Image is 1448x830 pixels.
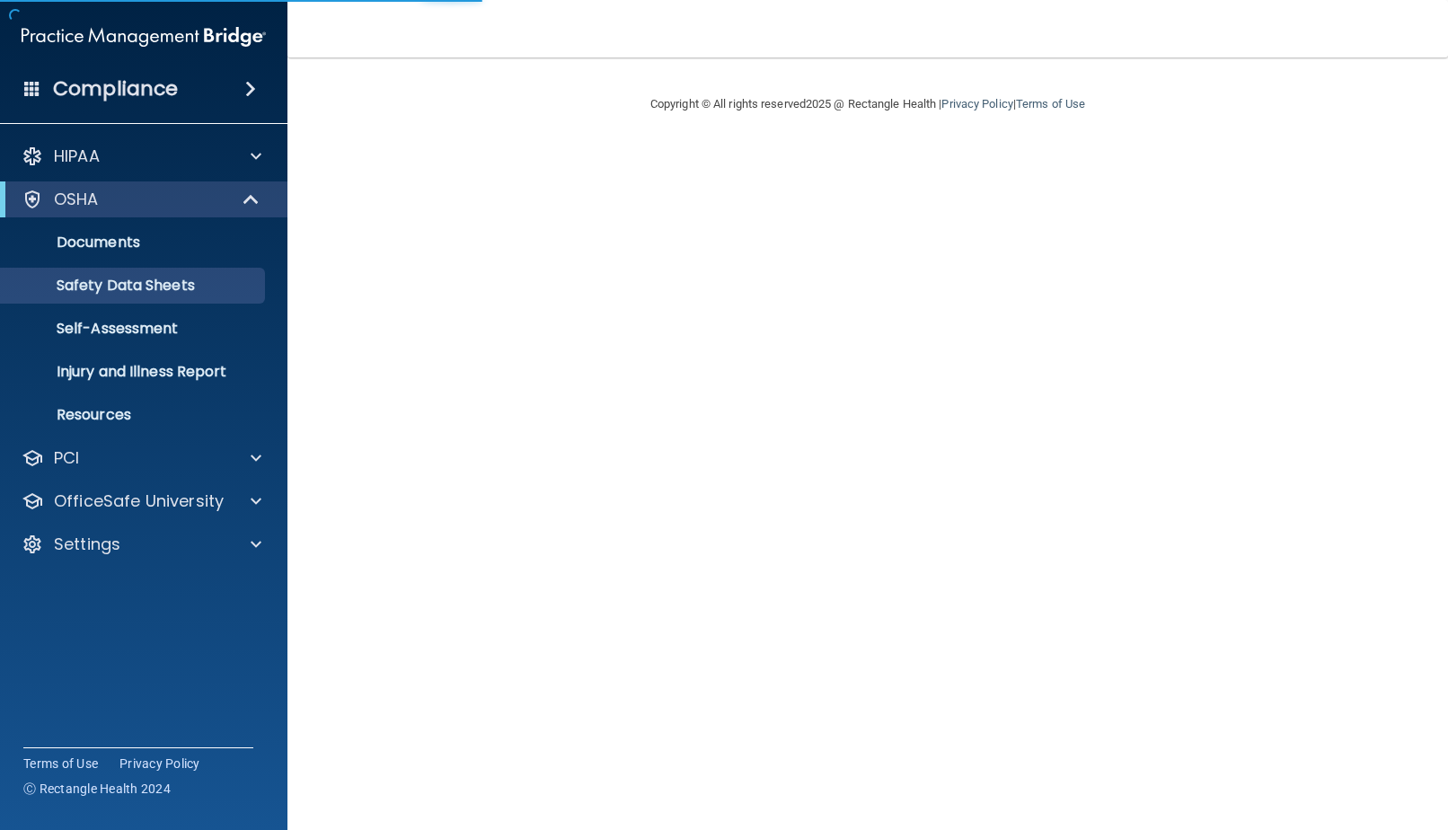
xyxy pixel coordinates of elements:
h4: Compliance [53,76,178,102]
div: Copyright © All rights reserved 2025 @ Rectangle Health | | [540,75,1196,133]
img: PMB logo [22,19,266,55]
p: Self-Assessment [12,320,257,338]
p: Resources [12,406,257,424]
p: HIPAA [54,146,100,167]
p: OSHA [54,189,99,210]
p: Settings [54,534,120,555]
a: Settings [22,534,261,555]
a: PCI [22,447,261,469]
p: Safety Data Sheets [12,277,257,295]
p: Documents [12,234,257,252]
a: HIPAA [22,146,261,167]
p: PCI [54,447,79,469]
p: Injury and Illness Report [12,363,257,381]
a: OfficeSafe University [22,490,261,512]
a: Privacy Policy [941,97,1012,110]
a: Privacy Policy [119,755,200,773]
p: OfficeSafe University [54,490,224,512]
a: Terms of Use [23,755,98,773]
a: OSHA [22,189,260,210]
span: Ⓒ Rectangle Health 2024 [23,780,171,798]
a: Terms of Use [1016,97,1085,110]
